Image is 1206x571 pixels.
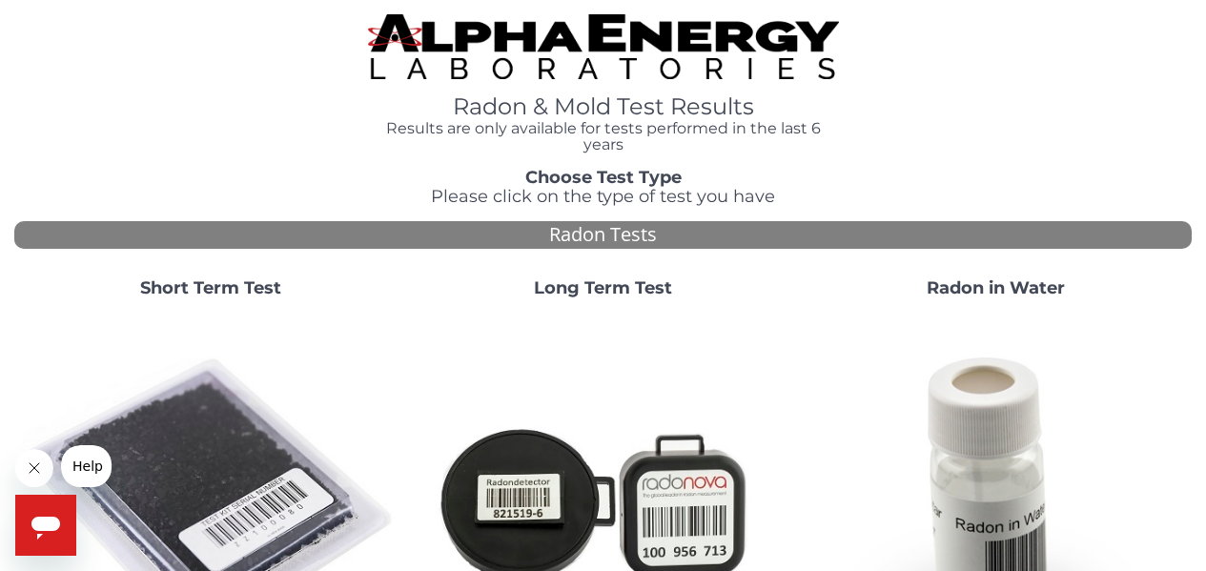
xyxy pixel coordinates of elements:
[61,445,112,487] iframe: Message from company
[15,495,76,556] iframe: Button to launch messaging window
[14,221,1192,249] div: Radon Tests
[431,186,775,207] span: Please click on the type of test you have
[525,167,682,188] strong: Choose Test Type
[140,277,281,298] strong: Short Term Test
[368,120,839,153] h4: Results are only available for tests performed in the last 6 years
[15,449,53,487] iframe: Close message
[534,277,672,298] strong: Long Term Test
[368,14,839,79] img: TightCrop.jpg
[368,94,839,119] h1: Radon & Mold Test Results
[927,277,1065,298] strong: Radon in Water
